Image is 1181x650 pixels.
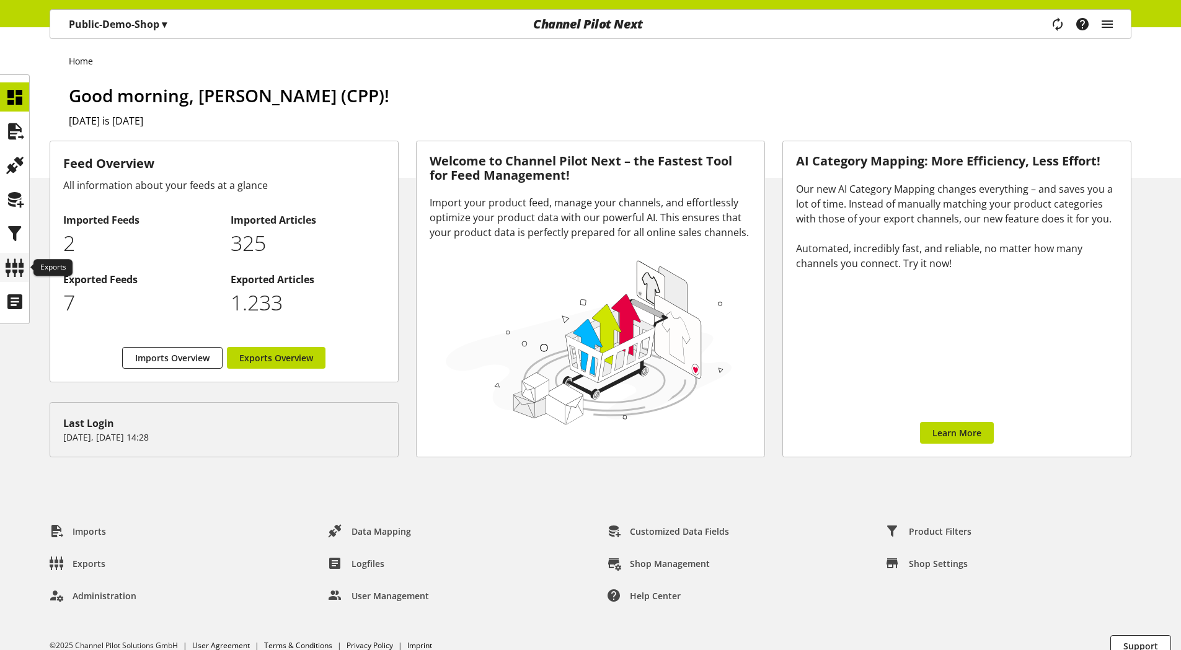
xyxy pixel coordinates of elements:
[73,557,105,570] span: Exports
[352,589,429,602] span: User Management
[231,213,385,227] h2: Imported Articles
[63,272,218,287] h2: Exported Feeds
[231,272,385,287] h2: Exported Articles
[319,584,439,607] a: User Management
[63,154,385,173] h3: Feed Overview
[352,525,411,538] span: Data Mapping
[40,552,115,574] a: Exports
[796,182,1118,271] div: Our new AI Category Mapping changes everything – and saves you a lot of time. Instead of manually...
[430,154,751,182] h3: Welcome to Channel Pilot Next – the Fastest Tool for Feed Management!
[231,287,385,318] p: 1233
[876,552,978,574] a: Shop Settings
[33,259,73,276] div: Exports
[319,520,421,542] a: Data Mapping
[597,552,720,574] a: Shop Management
[630,557,710,570] span: Shop Management
[40,520,116,542] a: Imports
[162,17,167,31] span: ▾
[442,255,736,428] img: 78e1b9dcff1e8392d83655fcfc870417.svg
[63,178,385,193] div: All information about your feeds at a glance
[319,552,394,574] a: Logfiles
[63,227,218,259] p: 2
[50,9,1131,39] nav: main navigation
[909,525,971,538] span: Product Filters
[122,347,223,369] a: Imports Overview
[876,520,981,542] a: Product Filters
[63,416,385,431] div: Last Login
[63,287,218,318] p: 7
[63,213,218,227] h2: Imported Feeds
[135,351,210,364] span: Imports Overview
[40,584,146,607] a: Administration
[430,195,751,240] div: Import your product feed, manage your channels, and effortlessly optimize your product data with ...
[630,589,681,602] span: Help center
[932,426,981,439] span: Learn More
[227,347,325,369] a: Exports Overview
[69,17,167,32] p: Public-Demo-Shop
[73,525,106,538] span: Imports
[352,557,384,570] span: Logfiles
[239,351,313,364] span: Exports Overview
[796,154,1118,169] h3: AI Category Mapping: More Efficiency, Less Effort!
[597,584,691,607] a: Help center
[63,431,385,444] p: [DATE], [DATE] 14:28
[920,422,994,444] a: Learn More
[630,525,729,538] span: Customized Data Fields
[69,84,389,107] span: Good morning, [PERSON_NAME] (CPP)!
[69,113,1131,128] h2: [DATE] is [DATE]
[909,557,968,570] span: Shop Settings
[597,520,739,542] a: Customized Data Fields
[231,227,385,259] p: 325
[73,589,136,602] span: Administration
